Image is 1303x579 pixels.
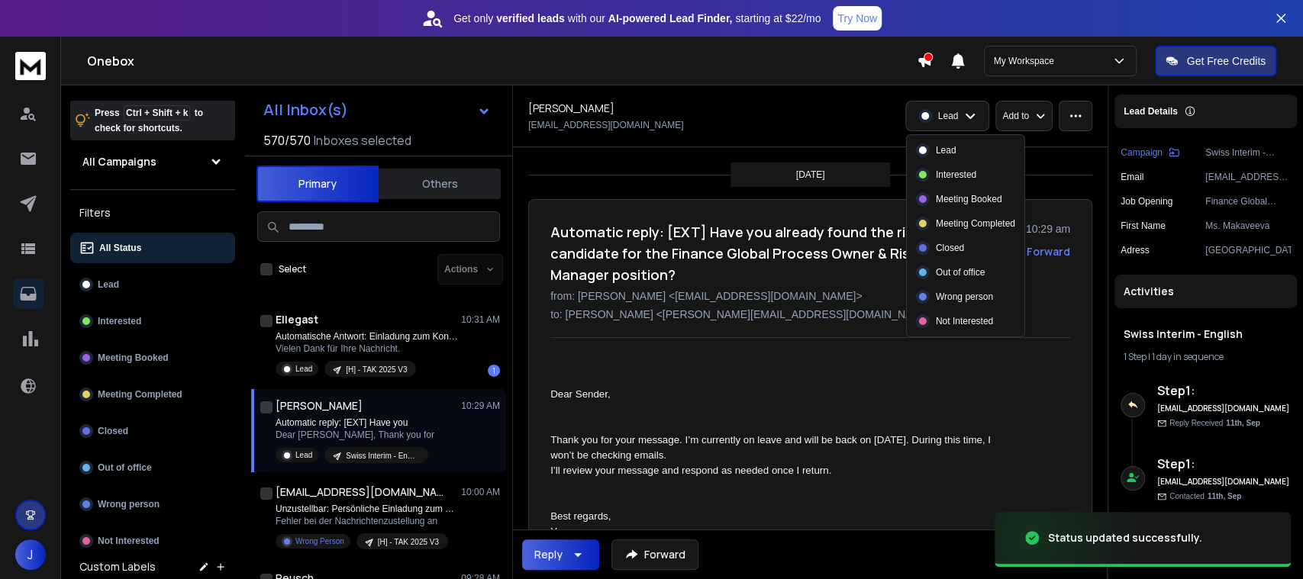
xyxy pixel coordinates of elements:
[314,131,411,150] h3: Inboxes selected
[1226,419,1259,427] span: 11th, Sep
[1157,403,1291,414] h6: [EMAIL_ADDRESS][DOMAIN_NAME]
[1169,417,1260,429] p: Reply Received
[79,559,156,574] h3: Custom Labels
[608,11,733,26] strong: AI-powered Lead Finder,
[98,315,141,327] p: Interested
[379,167,501,201] button: Others
[837,11,877,26] p: Try Now
[276,312,318,327] h1: Ellegast
[1205,220,1291,232] p: Ms. Makaveeva
[1002,110,1029,122] p: Add to
[1205,146,1291,159] p: Swiss Interim - English
[98,462,152,474] p: Out of office
[256,166,379,202] button: Primary
[936,167,976,182] p: Interested
[346,364,407,375] p: [H] - TAK 2025 V3
[1121,171,1143,183] p: Email
[1121,244,1149,256] p: Adress
[263,102,348,117] h1: All Inbox(s)
[276,330,459,343] p: Automatische Antwort: Einladung zum Kongress
[1205,195,1291,207] p: Finance Global Process Owner & Risk Manager
[1121,220,1166,232] p: First Name
[994,53,1060,69] p: My Workspace
[276,398,363,413] h1: [PERSON_NAME]
[1121,195,1172,207] p: Job Opening
[550,221,974,285] h1: Automatic reply: [EXT] Have you already found the right candidate for the Finance Global Process ...
[796,169,825,181] p: [DATE]
[1208,492,1241,500] span: 11th, Sep
[453,11,821,26] p: Get only with our starting at $22/mo
[1114,275,1297,308] div: Activities
[276,429,434,441] p: Dear [PERSON_NAME], Thank you for
[99,242,141,254] p: All Status
[276,503,459,515] p: Unzustellbar: Persönliche Einladung zum TOP
[1124,326,1288,342] h1: Swiss Interim - English
[550,388,994,537] span: Dear Sender, Thank you for your message. I’m currently on leave and will be back on [DATE]. Durin...
[279,263,306,275] label: Select
[263,131,311,150] span: 570 / 570
[1027,244,1070,259] div: Forward
[1157,381,1291,400] h6: Step 1 :
[1121,146,1163,159] p: Campaign
[1157,476,1291,487] h6: [EMAIL_ADDRESS][DOMAIN_NAME]
[276,515,459,527] p: Fehler bei der Nachrichtenzustellung an
[983,221,1070,236] p: [DATE] : 10:29 am
[1124,104,1178,119] p: Lead Details
[938,110,959,122] p: Lead
[98,535,160,547] p: Not Interested
[1152,350,1224,363] span: 1 day in sequence
[1124,351,1288,363] div: |
[1169,491,1241,502] p: Contacted
[1205,171,1291,183] p: [EMAIL_ADDRESS][DOMAIN_NAME]
[124,105,190,121] span: Ctrl + Shift + k
[295,449,312,461] p: Lead
[461,400,500,412] p: 10:29 AM
[1205,244,1291,256] p: [GEOGRAPHIC_DATA]
[528,101,614,116] h1: [PERSON_NAME]
[346,450,419,462] p: Swiss Interim - English
[496,11,565,26] strong: verified leads
[95,105,203,136] p: Press to check for shortcuts.
[936,289,993,304] p: Wrong person
[936,191,1002,207] p: Meeting Booked
[936,216,1015,231] p: Meeting Completed
[15,52,46,80] img: logo
[15,539,46,570] span: J
[98,352,169,364] p: Meeting Booked
[936,314,993,329] p: Not Interested
[98,278,119,291] p: Lead
[378,536,439,548] p: [H] - TAK 2025 V3
[87,52,917,70] h1: Onebox
[98,388,182,400] p: Meeting Completed
[295,536,344,547] p: Wrong Person
[528,119,683,131] p: [EMAIL_ADDRESS][DOMAIN_NAME]
[98,498,160,510] p: Wrong person
[936,143,956,158] p: Lead
[98,425,128,437] p: Closed
[1157,455,1291,473] h6: Step 1 :
[276,343,459,355] p: Vielen Dank für Ihre Nachricht.
[488,365,500,377] div: 1
[1124,350,1147,363] span: 1 Step
[276,484,443,500] h1: [EMAIL_ADDRESS][DOMAIN_NAME]
[276,417,434,429] p: Automatic reply: [EXT] Have you
[550,307,1070,322] p: to: [PERSON_NAME] <[PERSON_NAME][EMAIL_ADDRESS][DOMAIN_NAME]>
[936,265,985,280] p: Out of office
[295,363,312,375] p: Lead
[82,154,156,169] h1: All Campaigns
[1187,53,1266,69] p: Get Free Credits
[534,547,563,562] div: Reply
[461,486,500,498] p: 10:00 AM
[550,288,1070,304] p: from: [PERSON_NAME] <[EMAIL_ADDRESS][DOMAIN_NAME]>
[936,240,964,256] p: Closed
[461,314,500,326] p: 10:31 AM
[70,202,235,224] h3: Filters
[611,539,698,570] button: Forward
